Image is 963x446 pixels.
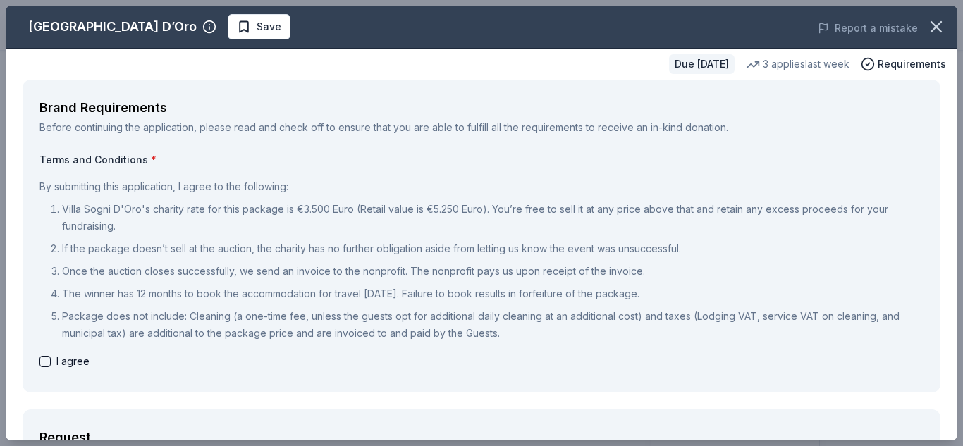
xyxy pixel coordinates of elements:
[669,54,735,74] div: Due [DATE]
[56,353,90,370] span: I agree
[228,14,290,39] button: Save
[62,285,924,302] p: The winner has 12 months to book the accommodation for travel [DATE]. Failure to book results in ...
[62,263,924,280] p: Once the auction closes successfully, we send an invoice to the nonprofit. The nonprofit pays us ...
[39,153,924,167] label: Terms and Conditions
[39,178,924,195] p: By submitting this application, I agree to the following:
[39,97,924,119] div: Brand Requirements
[39,119,924,136] div: Before continuing the application, please read and check off to ensure that you are able to fulfi...
[28,16,197,38] div: [GEOGRAPHIC_DATA] D’Oro
[746,56,849,73] div: 3 applies last week
[62,201,924,235] p: Villa Sogni D'Oro's charity rate for this package is €3.500 Euro (Retail value is €5.250 Euro). Y...
[62,308,924,342] p: Package does not include: Cleaning (a one-time fee, unless the guests opt for additional daily cl...
[878,56,946,73] span: Requirements
[818,20,918,37] button: Report a mistake
[861,56,946,73] button: Requirements
[257,18,281,35] span: Save
[62,240,924,257] p: If the package doesn’t sell at the auction, the charity has no further obligation aside from lett...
